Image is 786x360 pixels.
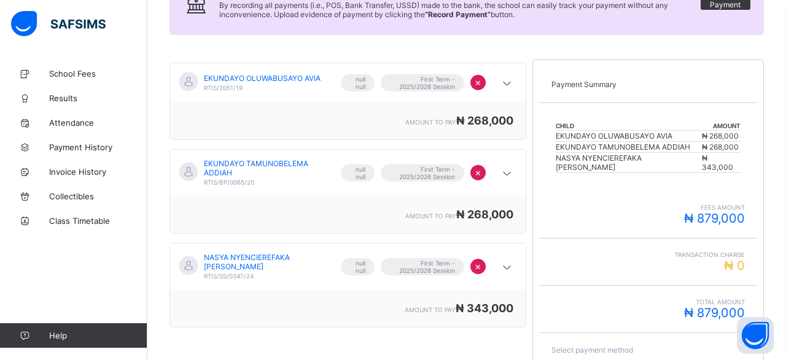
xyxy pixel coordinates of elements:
span: amount to pay [405,306,456,313]
span: EKUNDAYO TAMUNOBELEMA ADDIAH [204,159,329,177]
span: ₦ 268,000 [702,131,739,140]
span: Transaction charge [551,251,745,258]
span: ₦ 343,000 [456,302,513,315]
span: amount to pay [405,118,456,126]
span: ₦ 879,000 [684,305,745,320]
span: ₦ 0 [724,258,745,273]
span: Invoice History [49,167,147,177]
span: null null [350,259,365,274]
td: EKUNDAYO OLUWABUSAYO AVIA [555,131,701,142]
span: RTIS/2051/19 [204,84,243,91]
b: “Record Payment” [425,10,491,19]
span: Total Amount [551,298,745,305]
span: Attendance [49,118,147,128]
img: safsims [11,11,106,37]
span: School Fees [49,69,147,79]
span: null null [350,166,365,180]
span: ₦ 268,000 [702,142,739,151]
p: Payment Summary [551,80,745,89]
span: Select payment method [551,345,633,354]
span: × [475,166,481,178]
span: ₦ 268,000 [456,114,513,127]
span: fees amount [551,204,745,211]
span: EKUNDAYO OLUWABUSAYO AVIA [204,74,321,83]
span: null null [350,75,365,90]
span: Results [49,93,147,103]
span: RTIS/BP/0065/20 [204,178,254,186]
span: Help [49,331,147,340]
span: First Term - 2025/2026 Session [390,75,455,90]
th: Amount [701,121,741,131]
span: By recording all payments (i.e., POS, Bank Transfer, USSD) made to the bank, the school can easil... [219,1,668,19]
i: arrow [500,261,515,274]
span: ₦ 879,000 [684,211,745,226]
i: arrow [500,77,515,90]
th: Child [555,121,701,131]
button: Open asap [737,317,774,354]
td: EKUNDAYO TAMUNOBELEMA ADDIAH [555,142,701,153]
div: [object Object] [169,149,526,234]
td: NASYA NYENCIEREFAKA [PERSON_NAME] [555,153,701,173]
div: [object Object] [169,243,526,327]
span: × [475,260,481,272]
div: [object Object] [169,63,526,140]
span: Collectibles [49,191,147,201]
span: ₦ 343,000 [702,153,733,172]
span: Class Timetable [49,216,147,226]
span: First Term - 2025/2026 Session [390,259,455,274]
span: Payment History [49,142,147,152]
span: amount to pay [405,212,456,220]
span: RTIS/SS/0347/24 [204,272,254,280]
span: NASYA NYENCIEREFAKA [PERSON_NAME] [204,253,329,271]
span: ₦ 268,000 [456,208,513,221]
span: × [475,76,481,88]
span: First Term - 2025/2026 Session [390,166,455,180]
i: arrow [500,167,515,180]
